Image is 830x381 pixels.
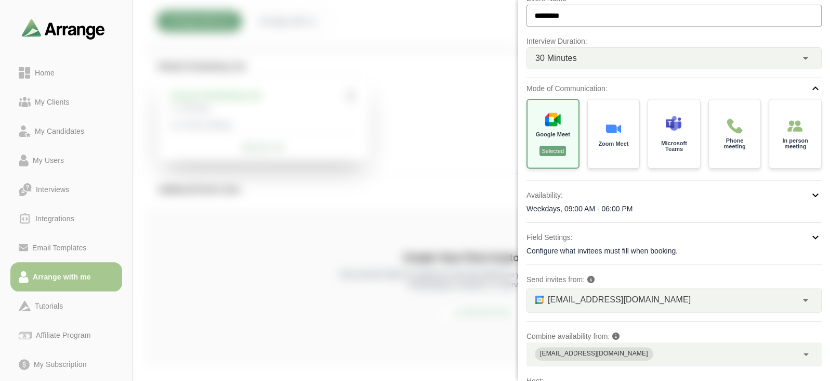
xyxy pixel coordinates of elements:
a: My Users [10,146,122,175]
div: Integrations [31,212,78,225]
a: Interviews [10,175,122,204]
a: Arrange with me [10,262,122,291]
a: Email Templates [10,233,122,262]
a: My Clients [10,87,122,117]
a: Tutorials [10,291,122,321]
a: Affiliate Program [10,321,122,350]
span: 30 Minutes [535,52,577,65]
div: My Subscription [30,358,91,371]
p: In person meeting [778,138,813,149]
a: Home [10,58,122,87]
p: Microsoft Teams [656,141,692,152]
div: Affiliate Program [32,329,95,341]
p: Phone meeting [717,138,753,149]
a: My Candidates [10,117,122,146]
p: Combine availability from: [526,330,822,342]
div: Tutorials [31,300,67,312]
p: Selected [539,146,566,156]
div: Email Templates [28,242,90,254]
img: arrangeai-name-small-logo.4d2b8aee.svg [22,19,105,39]
div: My Clients [31,96,74,108]
a: Integrations [10,204,122,233]
p: Field Settings: [526,231,573,244]
div: My Users [29,154,68,167]
div: [EMAIL_ADDRESS][DOMAIN_NAME] [540,349,648,359]
p: Interview Duration: [526,35,822,47]
p: Google Meet [536,132,570,137]
p: Mode of Communication: [526,82,608,95]
img: Phone meeting [727,118,742,134]
p: Zoom Meet [598,141,628,147]
span: [EMAIL_ADDRESS][DOMAIN_NAME] [548,293,691,307]
p: Availability: [526,189,563,201]
div: My Candidates [31,125,88,137]
div: Interviews [32,183,73,196]
div: Configure what invitees must fill when booking. [526,246,822,256]
img: Zoom Meet [605,121,621,136]
div: Weekdays, 09:00 AM - 06:00 PM [526,204,822,214]
img: Google Meet [545,111,561,127]
a: My Subscription [10,350,122,379]
div: Arrange with me [29,271,95,283]
img: GOOGLE [535,296,544,304]
img: IIn person [787,118,803,134]
div: Home [31,67,59,79]
img: Microsoft Teams [666,116,681,131]
p: Send invites from: [526,273,822,286]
